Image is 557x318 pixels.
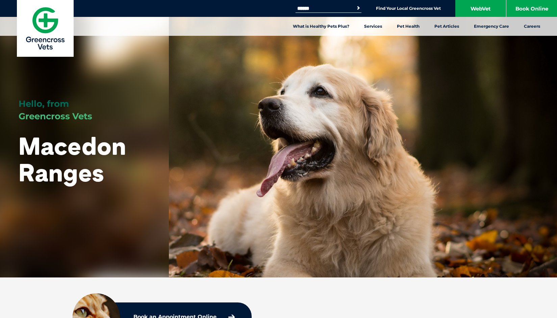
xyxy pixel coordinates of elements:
a: Find Your Local Greencross Vet [376,6,441,11]
button: Search [355,5,362,11]
span: Greencross Vets [19,111,92,122]
a: Emergency Care [466,17,516,36]
h1: Macedon Ranges [19,132,150,186]
span: Hello, from [19,98,69,109]
a: Services [357,17,389,36]
a: What is Healthy Pets Plus? [285,17,357,36]
a: Pet Health [389,17,427,36]
a: Pet Articles [427,17,466,36]
a: Careers [516,17,548,36]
